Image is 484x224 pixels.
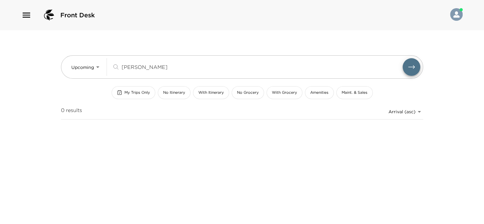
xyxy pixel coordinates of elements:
[158,86,190,99] button: No Itinerary
[124,90,150,95] span: My Trips Only
[193,86,229,99] button: With Itinerary
[388,109,415,115] span: Arrival (asc)
[198,90,224,95] span: With Itinerary
[112,86,155,99] button: My Trips Only
[41,8,57,23] img: logo
[61,107,82,117] span: 0 results
[342,90,367,95] span: Maint. & Sales
[237,90,259,95] span: No Grocery
[305,86,334,99] button: Amenities
[122,63,403,70] input: Search by traveler, residence, or concierge
[336,86,373,99] button: Maint. & Sales
[60,11,95,20] span: Front Desk
[272,90,297,95] span: With Grocery
[232,86,264,99] button: No Grocery
[450,8,463,21] img: User
[267,86,302,99] button: With Grocery
[71,64,94,70] span: Upcoming
[310,90,328,95] span: Amenities
[163,90,185,95] span: No Itinerary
